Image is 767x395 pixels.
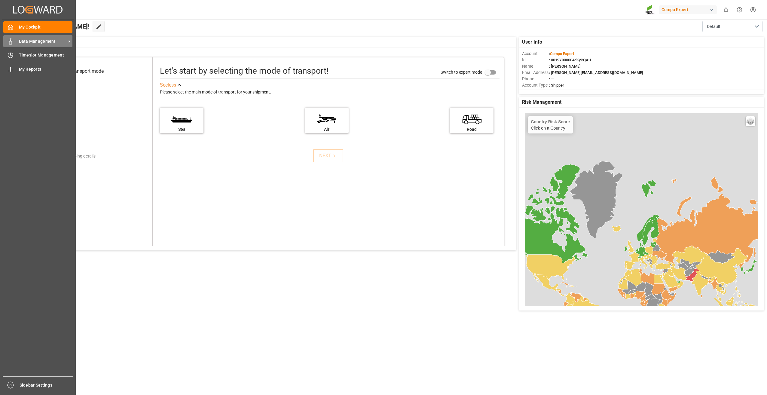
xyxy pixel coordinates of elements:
[522,99,561,106] span: Risk Management
[19,66,73,72] span: My Reports
[453,126,490,133] div: Road
[531,119,570,124] h4: Country Risk Score
[645,5,655,15] img: Screenshot%202023-09-29%20at%2010.02.21.png_1712312052.png
[20,382,73,388] span: Sidebar Settings
[707,23,720,30] span: Default
[313,149,343,162] button: NEXT
[549,77,554,81] span: : —
[160,81,176,89] div: See less
[549,51,574,56] span: :
[160,89,500,96] div: Please select the main mode of transport for your shipment.
[522,38,542,46] span: User Info
[531,119,570,130] div: Click on a Country
[160,65,328,77] div: Let's start by selecting the mode of transport!
[522,57,549,63] span: Id
[549,58,591,62] span: : 0019Y000004dKyPQAU
[522,76,549,82] span: Phone
[522,82,549,88] span: Account Type
[3,63,72,75] a: My Reports
[19,24,73,30] span: My Cockpit
[522,63,549,69] span: Name
[19,38,66,44] span: Data Management
[549,70,643,75] span: : [PERSON_NAME][EMAIL_ADDRESS][DOMAIN_NAME]
[57,68,104,75] div: Select transport mode
[163,126,200,133] div: Sea
[522,51,549,57] span: Account
[733,3,746,17] button: Help Center
[522,69,549,76] span: Email Address
[719,3,733,17] button: show 0 new notifications
[702,21,762,32] button: open menu
[308,126,346,133] div: Air
[441,70,482,75] span: Switch to expert mode
[3,21,72,33] a: My Cockpit
[659,5,717,14] div: Compo Expert
[319,152,338,159] div: NEXT
[19,52,73,58] span: Timeslot Management
[58,153,96,159] div: Add shipping details
[746,116,755,126] a: Layers
[659,4,719,15] button: Compo Expert
[549,64,581,69] span: : [PERSON_NAME]
[549,83,564,87] span: : Shipper
[550,51,574,56] span: Compo Expert
[3,49,72,61] a: Timeslot Management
